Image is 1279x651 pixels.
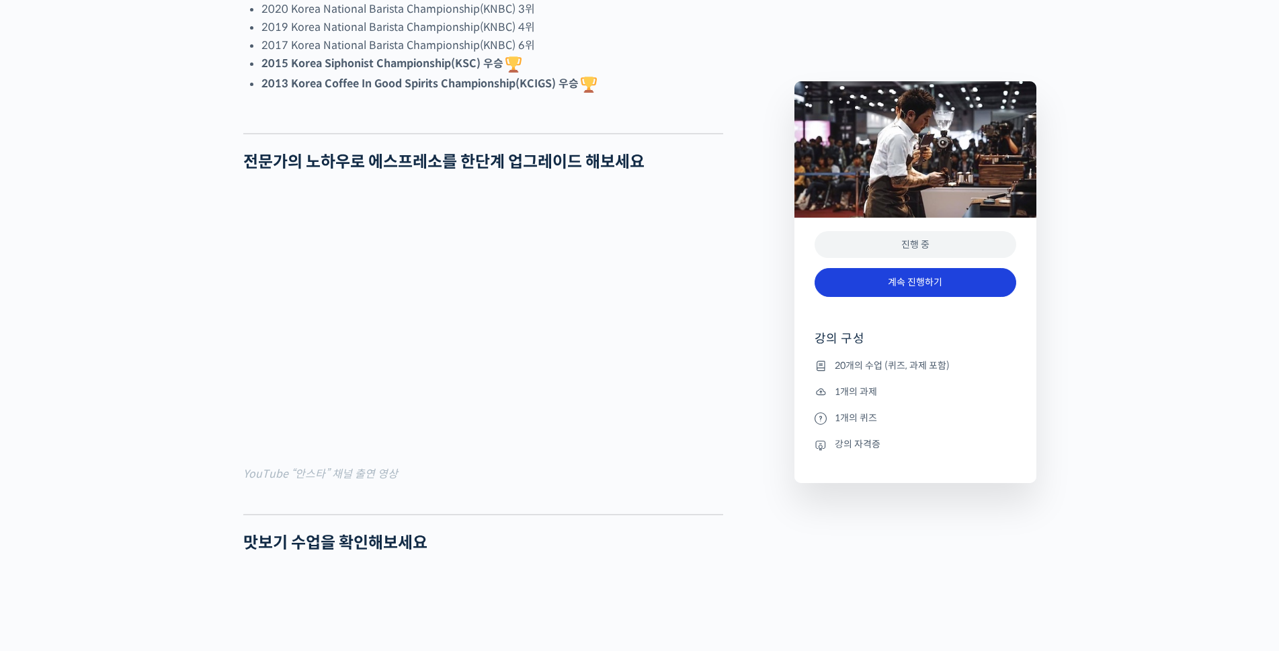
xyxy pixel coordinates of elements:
a: 대화 [89,426,173,460]
strong: 맛보기 수업을 확인해보세요 [243,533,427,553]
h4: 강의 구성 [815,331,1016,357]
li: 1개의 퀴즈 [815,410,1016,426]
div: 진행 중 [815,231,1016,259]
img: 🏆 [505,56,522,73]
li: 2019 Korea National Barista Championship(KNBC) 4위 [261,18,723,36]
mark: YouTube “안스타” 채널 출연 영상 [243,467,398,481]
strong: 전문가의 노하우로 에스프레소를 한단계 업그레이드 해보세요 [243,152,645,172]
a: 설정 [173,426,258,460]
span: 설정 [208,446,224,457]
a: 계속 진행하기 [815,268,1016,297]
li: 20개의 수업 (퀴즈, 과제 포함) [815,357,1016,374]
strong: 2013 Korea Coffee In Good Spirits Championship(KCIGS) 우승 [261,77,599,91]
li: 강의 자격증 [815,437,1016,453]
li: 1개의 과제 [815,384,1016,400]
strong: 2015 Korea Siphonist Championship(KSC) 우승 [261,56,524,71]
img: 🏆 [581,77,597,93]
a: 홈 [4,426,89,460]
span: 홈 [42,446,50,457]
iframe: 커피 추출에 가장 중요한 4가지 변수에 대해 알아보자. (신창호 대표 3부) [243,190,723,460]
li: 2017 Korea National Barista Championship(KNBC) 6위 [261,36,723,54]
span: 대화 [123,447,139,458]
